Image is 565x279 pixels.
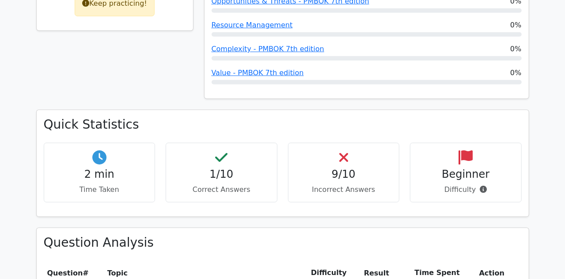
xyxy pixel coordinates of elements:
span: 0% [510,44,521,54]
h4: Beginner [417,168,514,181]
p: Time Taken [51,184,148,195]
p: Incorrect Answers [296,184,392,195]
span: 0% [510,20,521,31]
span: Question [47,269,83,277]
a: Value - PMBOK 7th edition [212,69,304,77]
p: Correct Answers [173,184,270,195]
span: 0% [510,68,521,78]
h4: 1/10 [173,168,270,181]
h4: 9/10 [296,168,392,181]
p: Difficulty [417,184,514,195]
h3: Quick Statistics [44,117,522,132]
a: Complexity - PMBOK 7th edition [212,45,324,53]
a: Resource Management [212,21,293,29]
h3: Question Analysis [44,235,522,250]
h4: 2 min [51,168,148,181]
